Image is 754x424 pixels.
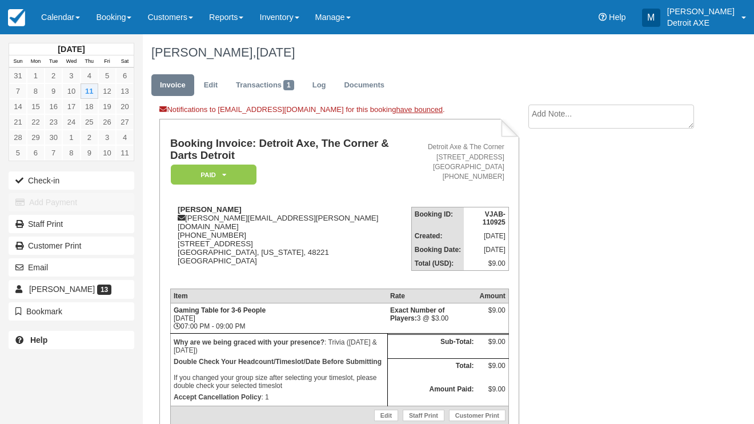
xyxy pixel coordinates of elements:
[27,55,45,68] th: Mon
[476,382,508,406] td: $9.00
[9,68,27,83] a: 31
[58,45,85,54] strong: [DATE]
[81,83,98,99] a: 11
[98,130,116,145] a: 3
[116,145,134,161] a: 11
[178,205,242,214] strong: [PERSON_NAME]
[476,289,508,303] th: Amount
[387,303,476,334] td: 3 @ $3.00
[29,285,95,294] span: [PERSON_NAME]
[9,130,27,145] a: 28
[98,83,116,99] a: 12
[45,114,62,130] a: 23
[374,410,398,421] a: Edit
[9,171,134,190] button: Check-in
[62,130,80,145] a: 1
[9,280,134,298] a: [PERSON_NAME] 13
[27,83,45,99] a: 8
[62,99,80,114] a: 17
[476,334,508,358] td: $9.00
[170,303,387,334] td: [DATE] 07:00 PM - 09:00 PM
[464,243,508,257] td: [DATE]
[62,55,80,68] th: Wed
[464,257,508,271] td: $9.00
[411,257,464,271] th: Total (USD):
[45,145,62,161] a: 7
[174,306,266,314] strong: Gaming Table for 3-6 People
[667,6,735,17] p: [PERSON_NAME]
[283,80,294,90] span: 1
[170,289,387,303] th: Item
[411,243,464,257] th: Booking Date:
[98,145,116,161] a: 10
[479,306,505,323] div: $9.00
[411,229,464,243] th: Created:
[27,68,45,83] a: 1
[81,145,98,161] a: 9
[195,74,226,97] a: Edit
[9,83,27,99] a: 7
[9,302,134,321] button: Bookmark
[387,382,476,406] th: Amount Paid:
[98,68,116,83] a: 5
[159,105,519,119] div: Notifications to [EMAIL_ADDRESS][DOMAIN_NAME] for this booking .
[81,99,98,114] a: 18
[387,289,476,303] th: Rate
[403,410,444,421] a: Staff Print
[45,68,62,83] a: 2
[171,165,256,185] em: Paid
[667,17,735,29] p: Detroit AXE
[27,145,45,161] a: 6
[45,130,62,145] a: 30
[9,99,27,114] a: 14
[170,164,252,185] a: Paid
[256,45,295,59] span: [DATE]
[45,99,62,114] a: 16
[9,215,134,233] a: Staff Print
[387,334,476,358] th: Sub-Total:
[116,55,134,68] th: Sat
[116,99,134,114] a: 20
[335,74,393,97] a: Documents
[642,9,660,27] div: M
[116,68,134,83] a: 6
[416,142,504,182] address: Detroit Axe & The Corner [STREET_ADDRESS] [GEOGRAPHIC_DATA] [PHONE_NUMBER]
[174,358,382,366] b: Double Check Your Headcount/Timeslot/Date Before Submitting
[9,258,134,277] button: Email
[9,193,134,211] button: Add Payment
[9,145,27,161] a: 5
[62,145,80,161] a: 8
[9,331,134,349] a: Help
[97,285,111,295] span: 13
[174,356,384,391] p: If you changed your group size after selecting your timeslot, please double check your selected t...
[483,210,506,226] strong: VJAB-110925
[116,114,134,130] a: 27
[98,99,116,114] a: 19
[170,205,411,279] div: [PERSON_NAME][EMAIL_ADDRESS][PERSON_NAME][DOMAIN_NAME] [PHONE_NUMBER] [STREET_ADDRESS] [GEOGRAPHI...
[98,55,116,68] th: Fri
[81,130,98,145] a: 2
[449,410,506,421] a: Customer Print
[227,74,303,97] a: Transactions1
[609,13,626,22] span: Help
[81,55,98,68] th: Thu
[45,83,62,99] a: 9
[116,83,134,99] a: 13
[62,68,80,83] a: 3
[411,207,464,229] th: Booking ID:
[62,114,80,130] a: 24
[396,105,443,114] a: have bounced
[62,83,80,99] a: 10
[116,130,134,145] a: 4
[170,138,411,161] h1: Booking Invoice: Detroit Axe, The Corner & Darts Detroit
[8,9,25,26] img: checkfront-main-nav-mini-logo.png
[81,114,98,130] a: 25
[151,74,194,97] a: Invoice
[174,338,324,346] strong: Why are we being graced with your presence?
[174,393,261,401] strong: Accept Cancellation Policy
[174,391,384,403] p: : 1
[9,55,27,68] th: Sun
[9,237,134,255] a: Customer Print
[151,46,700,59] h1: [PERSON_NAME],
[98,114,116,130] a: 26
